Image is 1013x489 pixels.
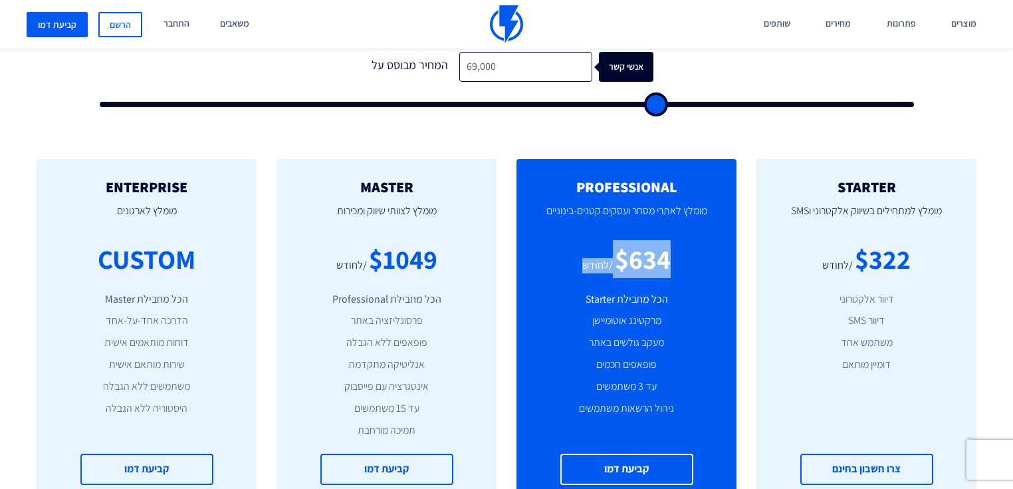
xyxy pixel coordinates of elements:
[296,179,477,195] h2: MASTER
[536,401,717,416] li: ניהול הרשאות משתמשים
[80,454,213,485] a: קביעת דמו
[296,423,477,438] li: תמיכה מורחבת
[98,240,195,278] div: CUSTOM
[360,52,459,82] div: המחיר מבוסס על
[56,379,237,395] li: משתמשים ללא הגבלה
[776,195,957,240] p: מומלץ למתחילים בשיווק אלקטרוני וSMS
[56,195,237,240] p: מומלץ לארגונים
[27,12,88,37] a: קביעת דמו
[296,401,477,416] li: עד 15 משתמשים
[536,335,717,351] li: מעקב גולשים באתר
[296,335,477,351] li: פופאפים ללא הגבלה
[296,379,477,395] li: אינטגרציה עם פייסבוק
[296,195,477,240] p: מומלץ לצוותי שיווק ומכירות
[296,357,477,373] li: אנליטיקה מתקדמת
[296,292,477,307] li: הכל מחבילת Professional
[776,292,957,307] li: דיוור אלקטרוני
[560,454,693,485] a: קביעת דמו
[336,258,367,273] div: /לחודש
[776,179,957,195] h2: STARTER
[776,357,957,373] li: דומיין מותאם
[536,179,717,195] h2: PROFESSIONAL
[296,313,477,329] li: פרסונליזציה באתר
[776,313,957,329] li: דיוור SMS
[536,379,717,395] li: עד 3 משתמשים
[56,401,237,416] li: היסטוריה ללא הגבלה
[98,12,142,37] a: הרשם
[56,313,237,329] li: הדרכה אחד-על-אחד
[822,258,853,273] div: /לחודש
[582,258,613,273] div: /לחודש
[800,454,933,485] a: צרו חשבון בחינם
[56,292,237,307] li: הכל מחבילת Master
[615,240,671,278] div: $634
[56,357,237,373] li: שירות מותאם אישית
[855,240,911,278] div: $322
[776,335,957,351] li: משתמש אחד
[536,292,717,307] li: הכל מחבילת Starter
[536,357,717,373] li: פופאפים חכמים
[320,454,453,485] a: קביעת דמו
[369,240,437,278] div: $1049
[536,313,717,329] li: מרקטינג אוטומיישן
[612,52,667,82] div: אנשי קשר
[536,195,717,240] p: מומלץ לאתרי מסחר ועסקים קטנים-בינוניים
[56,179,237,195] h2: ENTERPRISE
[56,335,237,351] li: דוחות מותאמים אישית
